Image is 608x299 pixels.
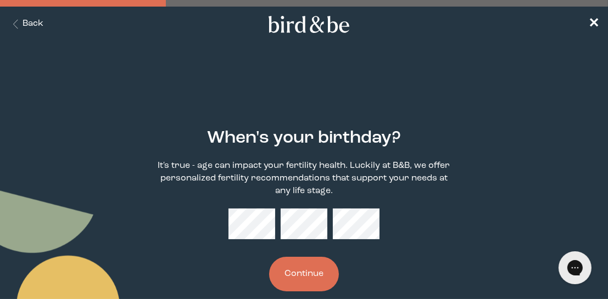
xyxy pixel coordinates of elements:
p: It's true - age can impact your fertility health. Luckily at B&B, we offer personalized fertility... [153,160,455,198]
h2: When's your birthday? [207,126,401,151]
span: ✕ [588,18,599,31]
button: Back Button [9,18,43,31]
button: Continue [269,257,339,291]
iframe: Gorgias live chat messenger [553,247,597,288]
a: ✕ [588,15,599,34]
